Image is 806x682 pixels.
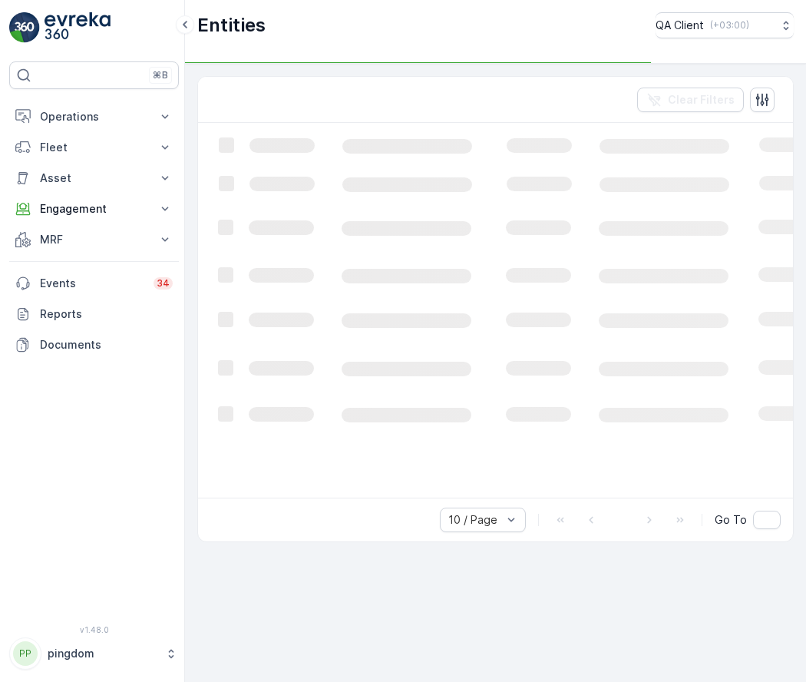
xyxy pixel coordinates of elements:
[45,12,111,43] img: logo_light-DOdMpM7g.png
[13,641,38,666] div: PP
[9,299,179,329] a: Reports
[40,306,173,322] p: Reports
[40,337,173,353] p: Documents
[668,92,735,108] p: Clear Filters
[637,88,744,112] button: Clear Filters
[9,637,179,670] button: PPpingdom
[197,13,266,38] p: Entities
[9,224,179,255] button: MRF
[9,101,179,132] button: Operations
[40,140,148,155] p: Fleet
[715,512,747,528] span: Go To
[9,12,40,43] img: logo
[157,277,170,290] p: 34
[656,12,794,38] button: QA Client(+03:00)
[40,109,148,124] p: Operations
[9,163,179,194] button: Asset
[9,268,179,299] a: Events34
[710,19,749,31] p: ( +03:00 )
[9,625,179,634] span: v 1.48.0
[153,69,168,81] p: ⌘B
[40,276,144,291] p: Events
[9,194,179,224] button: Engagement
[40,170,148,186] p: Asset
[9,329,179,360] a: Documents
[48,646,157,661] p: pingdom
[656,18,704,33] p: QA Client
[40,201,148,217] p: Engagement
[40,232,148,247] p: MRF
[9,132,179,163] button: Fleet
